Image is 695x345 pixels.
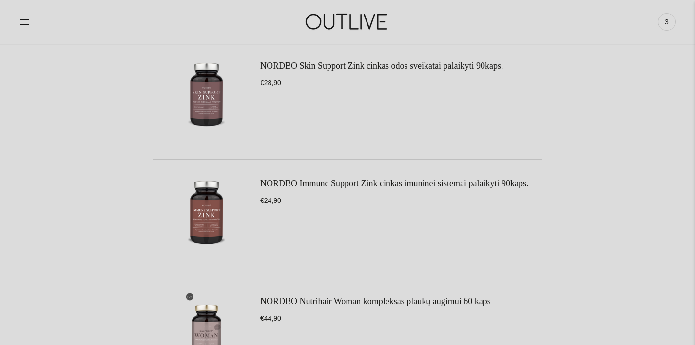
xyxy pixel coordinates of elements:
span: €28,90 [260,79,281,87]
a: NORDBO Immune Support Zink cinkas imuninei sistemai palaikyti 90kaps. [260,179,528,188]
a: NORDBO Nutrihair Woman kompleksas plaukų augimui 60 kaps [260,296,491,306]
span: €24,90 [260,197,281,204]
a: 3 [658,11,676,33]
img: OUTLIVE [287,5,408,38]
a: NORDBO Skin Support Zink cinkas odos sveikatai palaikyti 90kaps. [260,61,503,71]
span: €44,90 [260,314,281,322]
span: 3 [660,15,674,29]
